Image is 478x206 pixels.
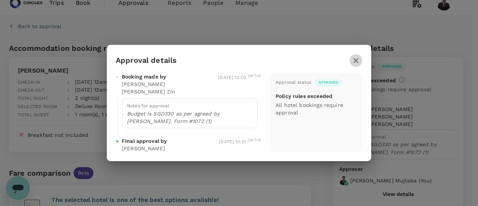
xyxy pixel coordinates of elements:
p: [PERSON_NAME] [122,145,165,152]
p: Policy rules exceeded [276,92,332,100]
span: Approved [314,80,343,85]
p: All hotel bookings require approval [276,101,356,116]
p: Budget is SGD330 as per agreed by [PERSON_NAME]. Form #1072 (1) [127,110,253,125]
span: [DATE] 12:03 [218,75,261,80]
sup: GMT+8 [248,74,261,78]
span: Final approval by [122,137,167,145]
span: [DATE] 10:21 [219,139,261,144]
div: Approval status [276,79,311,86]
p: [PERSON_NAME] [PERSON_NAME] Zin [122,80,191,95]
span: Booking made by [122,73,166,80]
h3: Approval details [116,56,177,65]
sup: GMT+8 [248,138,261,142]
span: Notes for approval [127,103,170,108]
